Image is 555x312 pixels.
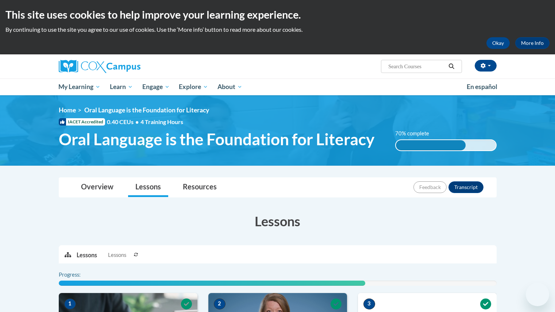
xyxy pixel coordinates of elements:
[475,60,497,72] button: Account Settings
[446,62,457,71] button: Search
[64,298,76,309] span: 1
[526,283,549,306] iframe: Button to launch messaging window
[59,212,497,230] h3: Lessons
[107,118,140,126] span: 0.40 CEUs
[54,78,105,95] a: My Learning
[214,298,226,309] span: 2
[105,78,138,95] a: Learn
[217,82,242,91] span: About
[77,251,97,259] p: Lessons
[59,60,140,73] img: Cox Campus
[388,62,446,71] input: Search Courses
[467,83,497,90] span: En español
[179,82,208,91] span: Explore
[142,82,170,91] span: Engage
[140,118,183,125] span: 4 Training Hours
[448,181,483,193] button: Transcript
[59,271,101,279] label: Progress:
[59,60,197,73] a: Cox Campus
[515,37,550,49] a: More Info
[5,26,550,34] p: By continuing to use the site you agree to our use of cookies. Use the ‘More info’ button to read...
[128,178,168,197] a: Lessons
[59,106,76,114] a: Home
[108,251,126,259] span: Lessons
[84,106,209,114] span: Oral Language is the Foundation for Literacy
[413,181,447,193] button: Feedback
[213,78,247,95] a: About
[174,78,213,95] a: Explore
[48,78,508,95] div: Main menu
[135,118,139,125] span: •
[138,78,174,95] a: Engage
[74,178,121,197] a: Overview
[59,118,105,126] span: IACET Accredited
[59,130,374,149] span: Oral Language is the Foundation for Literacy
[58,82,100,91] span: My Learning
[396,140,466,150] div: 70% complete
[5,7,550,22] h2: This site uses cookies to help improve your learning experience.
[176,178,224,197] a: Resources
[462,79,502,95] a: En español
[110,82,133,91] span: Learn
[395,130,437,138] label: 70% complete
[363,298,375,309] span: 3
[486,37,510,49] button: Okay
